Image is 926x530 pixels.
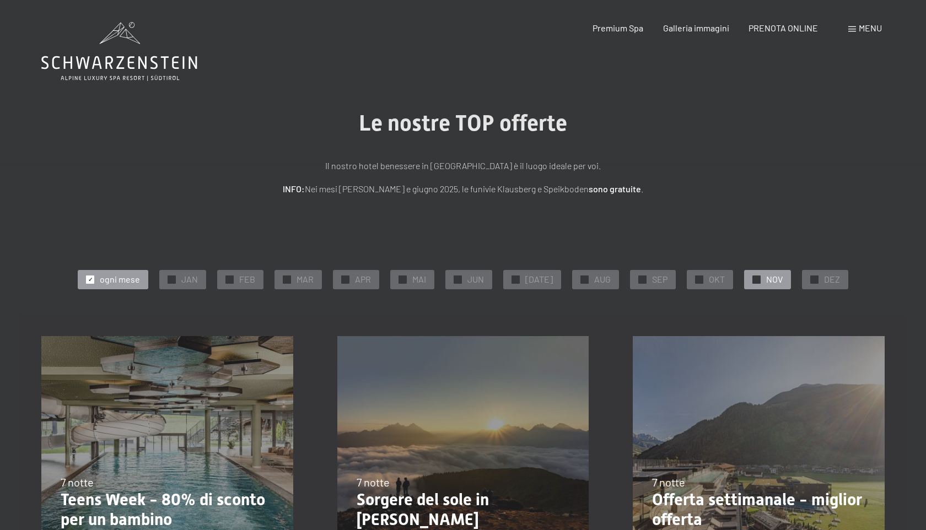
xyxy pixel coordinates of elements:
[824,273,840,285] span: DEZ
[812,275,817,283] span: ✓
[359,110,567,136] span: Le nostre TOP offerte
[514,275,518,283] span: ✓
[697,275,702,283] span: ✓
[456,275,460,283] span: ✓
[525,273,553,285] span: [DATE]
[100,273,140,285] span: ogni mese
[283,183,305,194] strong: INFO:
[709,273,725,285] span: OKT
[412,273,426,285] span: MAI
[61,490,274,529] p: Teens Week - 80% di sconto per un bambino
[755,275,759,283] span: ✓
[652,490,865,529] p: Offerta settimanale - miglior offerta
[357,475,390,489] span: 7 notte
[859,23,882,33] span: Menu
[583,275,587,283] span: ✓
[170,275,174,283] span: ✓
[401,275,405,283] span: ✓
[749,23,818,33] a: PRENOTA ONLINE
[663,23,729,33] a: Galleria immagini
[187,159,739,173] p: Il nostro hotel benessere in [GEOGRAPHIC_DATA] è il luogo ideale per voi.
[187,182,739,196] p: Nei mesi [PERSON_NAME] e giugno 2025, le funivie Klausberg e Speikboden .
[640,275,645,283] span: ✓
[297,273,314,285] span: MAR
[652,475,685,489] span: 7 notte
[589,183,641,194] strong: sono gratuite
[355,273,371,285] span: APR
[343,275,348,283] span: ✓
[61,475,94,489] span: 7 notte
[239,273,255,285] span: FEB
[181,273,198,285] span: JAN
[594,273,611,285] span: AUG
[228,275,232,283] span: ✓
[88,275,93,283] span: ✓
[593,23,643,33] a: Premium Spa
[652,273,667,285] span: SEP
[285,275,289,283] span: ✓
[766,273,783,285] span: NOV
[467,273,484,285] span: JUN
